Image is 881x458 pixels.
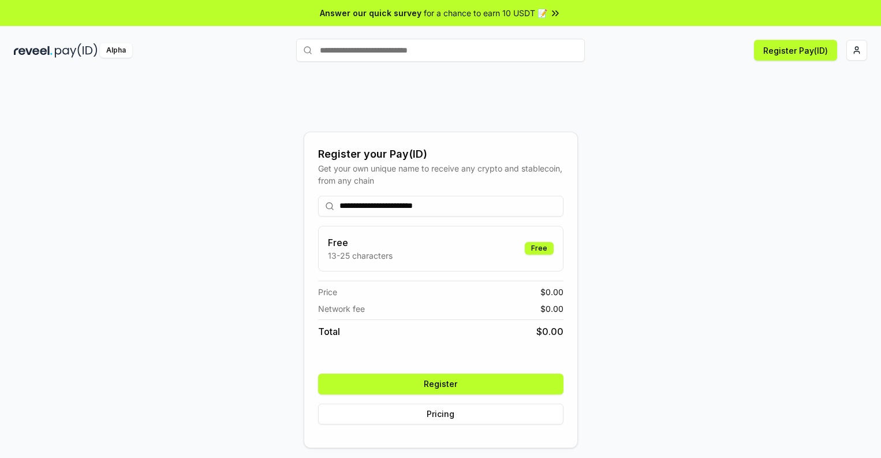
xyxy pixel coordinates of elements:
[525,242,554,255] div: Free
[318,162,563,187] div: Get your own unique name to receive any crypto and stablecoin, from any chain
[318,374,563,394] button: Register
[14,43,53,58] img: reveel_dark
[318,303,365,315] span: Network fee
[536,325,563,338] span: $ 0.00
[318,325,340,338] span: Total
[318,146,563,162] div: Register your Pay(ID)
[320,7,421,19] span: Answer our quick survey
[540,303,563,315] span: $ 0.00
[328,250,393,262] p: 13-25 characters
[754,40,837,61] button: Register Pay(ID)
[328,236,393,250] h3: Free
[540,286,563,298] span: $ 0.00
[100,43,132,58] div: Alpha
[424,7,547,19] span: for a chance to earn 10 USDT 📝
[55,43,98,58] img: pay_id
[318,404,563,425] button: Pricing
[318,286,337,298] span: Price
